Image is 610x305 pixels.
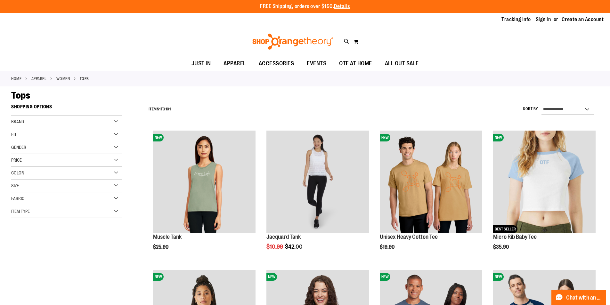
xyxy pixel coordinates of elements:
[11,101,122,116] strong: Shopping Options
[493,234,537,240] a: Micro Rib Baby Tee
[490,127,599,266] div: product
[536,16,551,23] a: Sign In
[377,127,485,266] div: product
[11,132,17,137] span: Fit
[159,107,161,111] span: 1
[380,244,395,250] span: $19.90
[339,56,372,71] span: OTF AT HOME
[562,16,604,23] a: Create an Account
[493,131,596,234] a: Micro Rib Baby TeeNEWBEST SELLER
[285,244,304,250] span: $42.00
[11,157,22,163] span: Price
[493,244,510,250] span: $35.90
[153,131,256,233] img: Muscle Tank
[149,104,171,114] h2: Items to
[31,76,47,82] a: APPAREL
[11,209,30,214] span: Item Type
[153,134,164,141] span: NEW
[224,56,246,71] span: APPAREL
[153,234,182,240] a: Muscle Tank
[334,4,350,9] a: Details
[493,131,596,233] img: Micro Rib Baby Tee
[493,134,504,141] span: NEW
[551,290,606,305] button: Chat with an Expert
[191,56,211,71] span: JUST IN
[566,295,602,301] span: Chat with an Expert
[153,273,164,281] span: NEW
[150,127,259,266] div: product
[80,76,89,82] strong: Tops
[56,76,70,82] a: WOMEN
[166,107,171,111] span: 101
[260,3,350,10] p: FREE Shipping, orders over $150.
[11,170,24,175] span: Color
[380,131,482,234] a: Unisex Heavy Cotton TeeNEW
[266,244,284,250] span: $10.99
[380,273,390,281] span: NEW
[263,127,372,266] div: product
[266,234,301,240] a: Jacquard Tank
[153,244,169,250] span: $25.90
[523,106,538,112] label: Sort By
[307,56,326,71] span: EVENTS
[11,119,24,124] span: Brand
[11,196,24,201] span: Fabric
[380,134,390,141] span: NEW
[385,56,419,71] span: ALL OUT SALE
[380,131,482,233] img: Unisex Heavy Cotton Tee
[266,131,369,233] img: Front view of Jacquard Tank
[11,76,21,82] a: Home
[153,131,256,234] a: Muscle TankNEW
[251,34,334,50] img: Shop Orangetheory
[266,131,369,234] a: Front view of Jacquard Tank
[501,16,531,23] a: Tracking Info
[493,273,504,281] span: NEW
[11,183,19,188] span: Size
[11,145,26,150] span: Gender
[380,234,438,240] a: Unisex Heavy Cotton Tee
[493,225,517,233] span: BEST SELLER
[11,90,30,101] span: Tops
[259,56,294,71] span: ACCESSORIES
[266,273,277,281] span: NEW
